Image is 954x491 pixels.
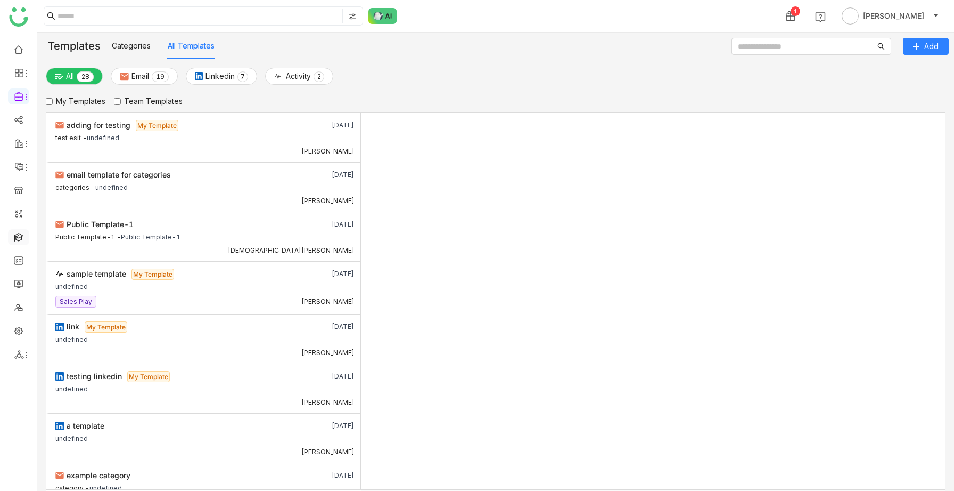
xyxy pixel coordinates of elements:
[55,220,64,229] img: email.svg
[840,7,941,25] button: [PERSON_NAME]
[294,268,354,280] div: [DATE]
[66,70,74,82] span: All
[9,7,28,27] img: logo
[815,12,826,22] img: help.svg
[85,321,127,333] span: My Template
[168,40,215,52] button: All Templates
[368,8,397,24] img: ask-buddy-normal.svg
[81,71,85,82] p: 2
[55,296,96,308] nz-tag: Sales Play
[67,322,79,331] span: link
[55,280,88,291] div: undefined
[55,270,64,278] img: activity.svg
[87,131,119,142] div: undefined
[301,147,355,156] div: [PERSON_NAME]
[37,33,101,59] div: Templates
[85,71,89,82] p: 8
[120,72,129,81] img: email.svg
[67,170,171,179] span: email template for categories
[111,68,178,85] button: Email
[294,169,354,181] div: [DATE]
[114,95,183,107] label: Team Templates
[46,98,53,105] input: My Templates
[67,471,130,480] span: example category
[131,70,149,82] span: Email
[294,470,354,481] div: [DATE]
[55,432,88,443] div: undefined
[294,119,354,131] div: [DATE]
[55,131,87,142] div: test esit -
[241,71,245,82] p: 7
[301,297,355,306] div: [PERSON_NAME]
[55,73,63,81] img: plainalloptions.svg
[114,98,121,105] input: Team Templates
[237,71,248,82] nz-badge-sup: 7
[131,269,174,280] span: My Template
[55,471,64,480] img: email.svg
[46,95,105,107] label: My Templates
[67,269,126,278] span: sample template
[317,71,321,82] p: 2
[791,6,800,16] div: 1
[301,349,355,357] div: [PERSON_NAME]
[156,71,160,82] p: 1
[842,7,859,25] img: avatar
[55,422,64,430] img: linkedin.svg
[55,372,64,381] img: linkedin.svg
[348,12,357,21] img: search-type.svg
[294,371,354,382] div: [DATE]
[55,181,95,192] div: categories -
[195,72,203,80] img: linkedin.svg
[301,448,355,456] div: [PERSON_NAME]
[314,71,324,82] nz-badge-sup: 2
[924,41,939,52] span: Add
[55,230,121,242] div: Public Template-1 -
[265,68,333,85] button: Activity
[121,230,180,242] div: Public Template-1
[301,197,355,205] div: [PERSON_NAME]
[77,71,94,82] nz-badge-sup: 28
[55,382,88,393] div: undefined
[95,181,128,192] div: undefined
[112,40,151,52] button: Categories
[286,70,311,82] span: Activity
[67,372,122,381] span: testing linkedin
[294,321,354,333] div: [DATE]
[301,398,355,407] div: [PERSON_NAME]
[55,323,64,331] img: linkedin.svg
[55,171,64,179] img: email.svg
[55,333,88,344] div: undefined
[228,246,355,255] div: [DEMOGRAPHIC_DATA][PERSON_NAME]
[294,420,354,432] div: [DATE]
[136,120,178,131] span: My Template
[186,68,257,85] button: Linkedin
[160,71,165,82] p: 9
[46,68,103,85] button: All
[903,38,949,55] button: Add
[294,219,354,230] div: [DATE]
[67,220,134,229] span: Public Template-1
[863,10,924,22] span: [PERSON_NAME]
[205,70,235,82] span: Linkedin
[152,71,169,82] nz-badge-sup: 19
[127,371,170,382] span: My Template
[67,120,130,130] span: adding for testing
[67,421,104,430] span: a template
[55,121,64,130] img: email.svg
